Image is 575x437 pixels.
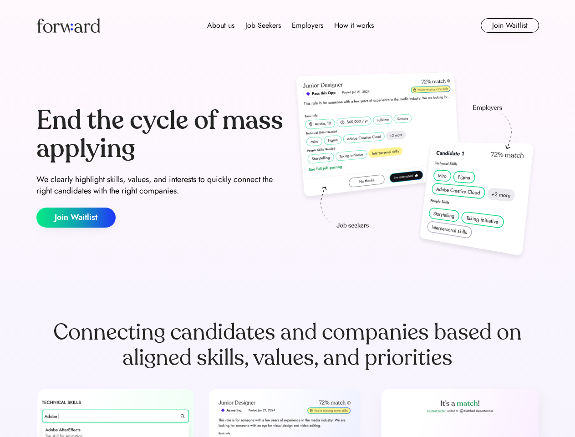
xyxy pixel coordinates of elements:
img: Forward logo [36,18,100,33]
div: How it works [334,20,374,31]
div: Connecting candidates and companies based on aligned skills, values, and priorities [36,320,539,371]
div: Employers [292,20,323,31]
div: About us [207,20,234,31]
div: Job Seekers [245,20,281,31]
div: We clearly highlight skills, values, and interests to quickly connect the right candidates with t... [36,174,284,197]
div: End the cycle of mass applying [36,107,284,163]
button: Join Waitlist [36,208,116,228]
img: hero-image.png [291,69,539,265]
button: Join Waitlist [481,18,539,33]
